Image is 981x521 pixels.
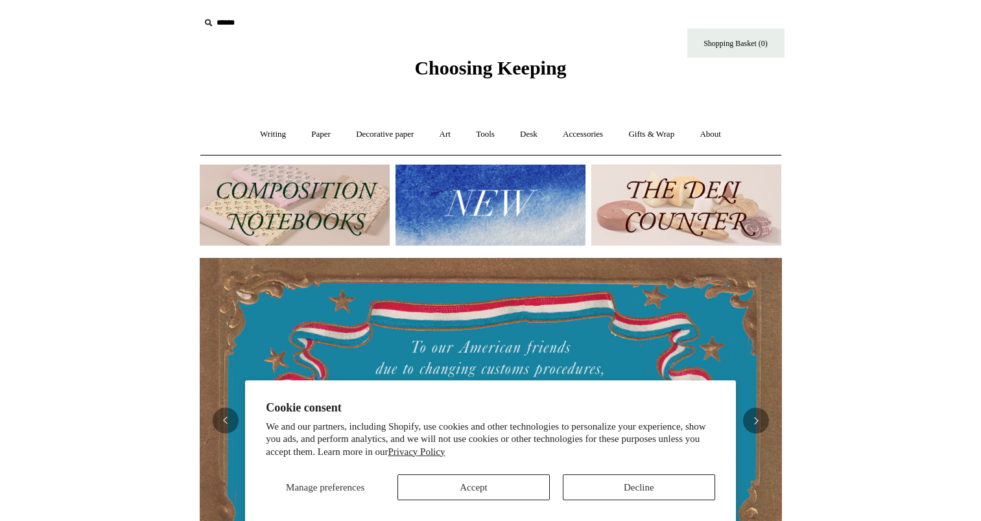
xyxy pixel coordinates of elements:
img: The Deli Counter [591,165,781,246]
a: About [688,117,733,152]
a: Tools [464,117,506,152]
button: Previous [213,408,239,434]
a: Writing [248,117,298,152]
button: Decline [563,474,715,500]
button: Next [743,408,769,434]
button: Manage preferences [266,474,384,500]
a: Art [428,117,462,152]
a: Privacy Policy [388,446,445,457]
img: New.jpg__PID:f73bdf93-380a-4a35-bcfe-7823039498e1 [396,165,585,246]
a: Desk [508,117,549,152]
a: Gifts & Wrap [617,117,686,152]
a: Paper [300,117,342,152]
a: Choosing Keeping [414,67,566,76]
span: Manage preferences [286,482,364,492]
img: 202302 Composition ledgers.jpg__PID:69722ee6-fa44-49dd-a067-31375e5d54ec [200,165,390,246]
a: Decorative paper [344,117,425,152]
a: Accessories [551,117,615,152]
span: Choosing Keeping [414,57,566,78]
h2: Cookie consent [266,401,715,415]
a: Shopping Basket (0) [687,29,785,58]
p: We and our partners, including Shopify, use cookies and other technologies to personalize your ex... [266,421,715,459]
button: Accept [397,474,550,500]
